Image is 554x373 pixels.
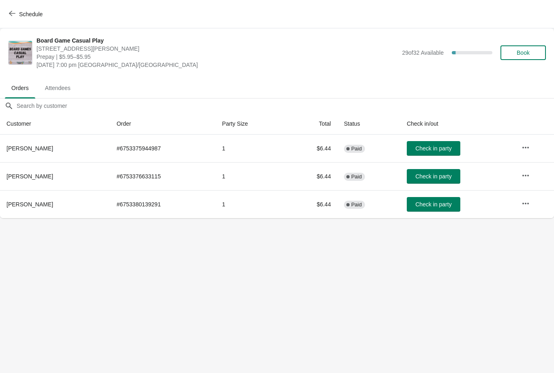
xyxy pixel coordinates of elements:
button: Check in party [407,169,460,184]
button: Check in party [407,197,460,212]
span: [STREET_ADDRESS][PERSON_NAME] [37,45,398,53]
td: 1 [216,135,288,162]
span: Orders [5,81,35,95]
span: Check in party [415,145,451,152]
span: Check in party [415,201,451,208]
span: Schedule [19,11,43,17]
span: Paid [351,202,362,208]
button: Book [500,45,546,60]
td: # 6753380139291 [110,190,215,218]
span: Check in party [415,173,451,180]
th: Party Size [216,113,288,135]
span: [PERSON_NAME] [6,145,53,152]
input: Search by customer [16,99,554,113]
td: 1 [216,190,288,218]
td: $6.44 [287,135,337,162]
span: [PERSON_NAME] [6,173,53,180]
th: Check in/out [400,113,515,135]
td: $6.44 [287,190,337,218]
span: Board Game Casual Play [37,36,398,45]
th: Total [287,113,337,135]
span: Book [517,49,530,56]
img: Board Game Casual Play [9,41,32,64]
td: 1 [216,162,288,190]
span: [PERSON_NAME] [6,201,53,208]
td: $6.44 [287,162,337,190]
span: 29 of 32 Available [402,49,444,56]
th: Order [110,113,215,135]
span: Prepay | $5.95–$5.95 [37,53,398,61]
button: Check in party [407,141,460,156]
span: [DATE] 7:00 pm [GEOGRAPHIC_DATA]/[GEOGRAPHIC_DATA] [37,61,398,69]
th: Status [337,113,400,135]
td: # 6753375944987 [110,135,215,162]
button: Schedule [4,7,49,21]
td: # 6753376633115 [110,162,215,190]
span: Paid [351,174,362,180]
span: Paid [351,146,362,152]
span: Attendees [39,81,77,95]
